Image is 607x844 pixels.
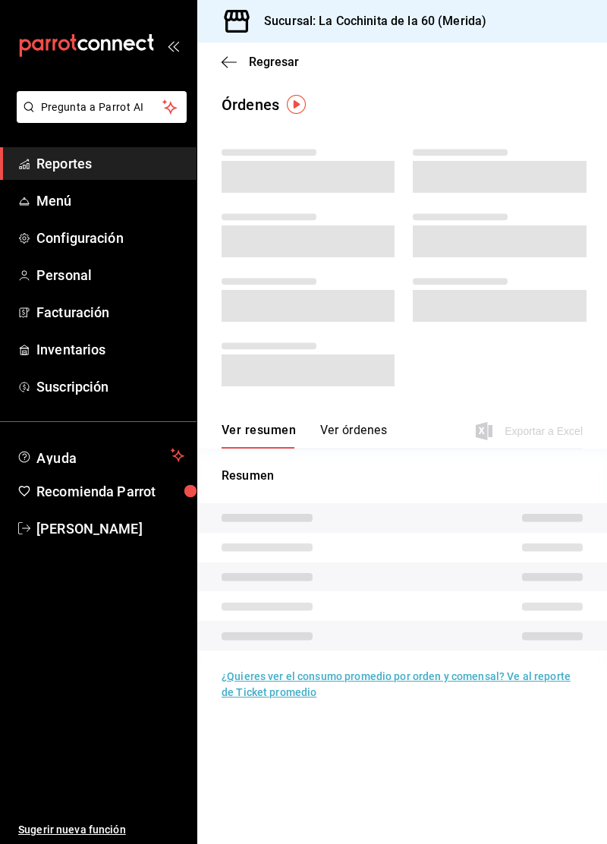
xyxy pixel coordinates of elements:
[222,55,299,69] button: Regresar
[36,191,184,211] span: Menú
[36,265,184,285] span: Personal
[167,39,179,52] button: open_drawer_menu
[18,822,184,838] span: Sugerir nueva función
[36,518,184,539] span: [PERSON_NAME]
[222,467,583,485] p: Resumen
[11,110,187,126] a: Pregunta a Parrot AI
[36,446,165,465] span: Ayuda
[36,339,184,360] span: Inventarios
[41,99,163,115] span: Pregunta a Parrot AI
[36,228,184,248] span: Configuración
[249,55,299,69] span: Regresar
[252,12,486,30] h3: Sucursal: La Cochinita de la 60 (Merida)
[36,481,184,502] span: Recomienda Parrot
[222,93,279,116] div: Órdenes
[320,423,387,449] button: Ver órdenes
[17,91,187,123] button: Pregunta a Parrot AI
[287,95,306,114] img: Tooltip marker
[36,302,184,323] span: Facturación
[36,376,184,397] span: Suscripción
[222,423,387,449] div: navigation tabs
[222,423,296,449] button: Ver resumen
[222,670,571,698] a: ¿Quieres ver el consumo promedio por orden y comensal? Ve al reporte de Ticket promedio
[36,153,184,174] span: Reportes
